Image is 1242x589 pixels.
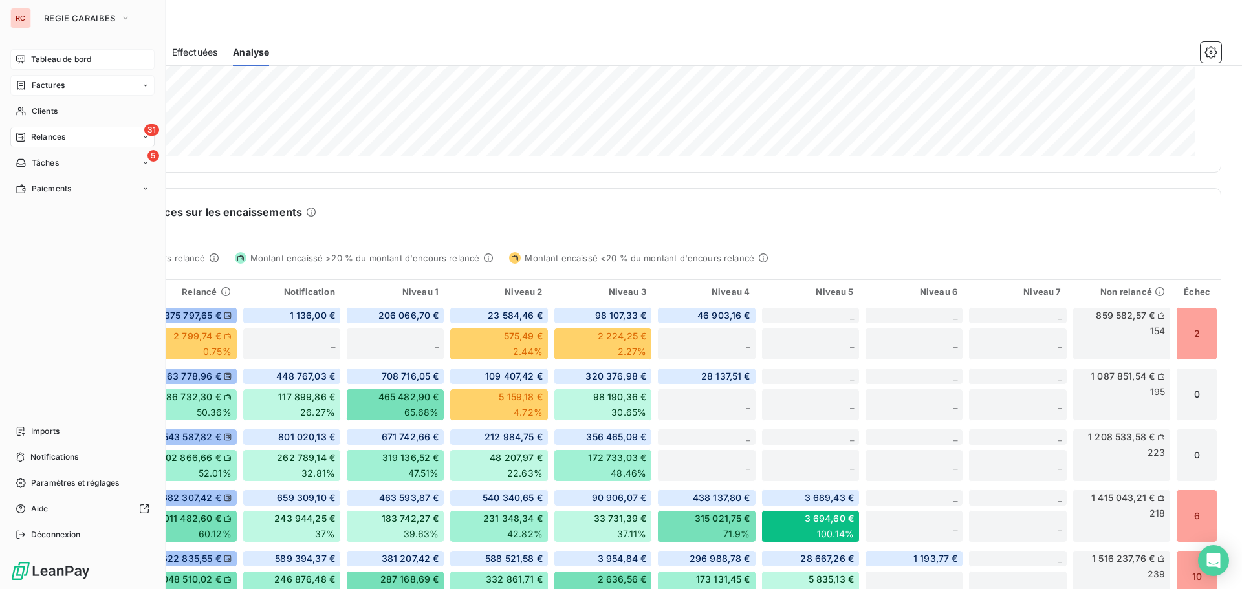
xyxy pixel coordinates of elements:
[1058,338,1062,349] span: _
[1058,370,1062,381] span: _
[507,528,543,541] span: 42.82%
[586,431,646,444] span: 356 465,09 €
[32,80,65,91] span: Factures
[31,529,81,541] span: Déconnexion
[913,552,958,565] span: 1 193,77 €
[598,330,647,343] span: 2 224,25 €
[485,370,543,383] span: 109 407,42 €
[695,512,750,525] span: 315 021,75 €
[1058,460,1062,471] span: _
[1058,492,1062,503] span: _
[816,286,853,297] span: Niveau 5
[697,309,750,322] span: 46 903,16 €
[1096,309,1155,322] span: 859 582,57 €
[160,391,221,403] span: 686 732,30 €
[31,477,119,489] span: Paramètres et réglages
[618,345,647,358] span: 2.27%
[78,204,302,220] h6: Impact des relances sur les encaissements
[490,451,543,464] span: 48 207,97 €
[331,338,335,349] span: _
[504,330,543,343] span: 575,49 €
[593,391,647,403] span: 98 190,36 €
[1176,429,1217,482] div: 0
[1176,368,1217,421] div: 0
[382,552,439,565] span: 381 207,42 €
[594,512,647,525] span: 33 731,39 €
[953,520,957,531] span: _
[147,150,159,162] span: 5
[746,399,750,410] span: _
[203,345,232,358] span: 0.75%
[485,552,543,565] span: 588 521,58 €
[712,286,750,297] span: Niveau 4
[1078,286,1165,297] div: Non relancé
[1176,307,1217,360] div: 2
[278,391,335,403] span: 117 899,86 €
[277,491,335,504] span: 659 309,10 €
[32,183,71,195] span: Paiements
[382,451,439,464] span: 319 136,52 €
[290,309,336,322] span: 1 136,00 €
[379,491,439,504] span: 463 593,87 €
[277,451,335,464] span: 262 789,14 €
[953,460,957,471] span: _
[435,338,439,349] span: _
[380,573,439,586] span: 287 168,69 €
[485,431,543,444] span: 212 984,75 €
[157,512,221,525] span: 1 011 482,60 €
[164,309,221,322] span: 375 797,65 €
[850,460,854,471] span: _
[155,370,221,383] span: 1 363 778,96 €
[588,451,646,464] span: 172 733,03 €
[953,431,957,442] span: _
[746,460,750,471] span: _
[44,13,115,23] span: REGIE CARAIBES
[1092,552,1155,565] span: 1 516 237,76 €
[144,124,159,136] span: 31
[1148,568,1165,581] span: 239
[1058,553,1062,564] span: _
[953,310,957,321] span: _
[513,345,543,358] span: 2.44%
[1058,520,1062,531] span: _
[160,451,221,464] span: 802 866,66 €
[693,491,750,504] span: 438 137,80 €
[609,286,646,297] span: Niveau 3
[10,498,155,519] a: Aide
[276,370,335,383] span: 448 767,03 €
[611,406,646,419] span: 30.65%
[233,46,269,59] span: Analyse
[617,528,646,541] span: 37.11%
[274,573,335,586] span: 246 876,48 €
[953,370,957,381] span: _
[800,552,854,565] span: 28 667,26 €
[850,431,854,442] span: _
[486,573,543,586] span: 332 861,71 €
[525,253,754,263] span: Montant encaissé <20 % du montant d'encours relancé
[402,286,439,297] span: Niveau 1
[144,286,231,297] div: Relancé
[197,406,232,419] span: 50.36%
[1091,370,1155,383] span: 1 087 851,54 €
[10,561,91,581] img: Logo LeanPay
[953,492,957,503] span: _
[1088,431,1155,444] span: 1 208 533,58 €
[378,391,439,403] span: 465 482,90 €
[701,370,750,383] span: 28 137,51 €
[850,338,854,349] span: _
[31,54,91,65] span: Tableau de bord
[598,573,647,586] span: 2 636,56 €
[850,399,854,410] span: _
[499,391,543,403] span: 5 159,18 €
[404,528,439,541] span: 39.63%
[488,309,543,322] span: 23 584,46 €
[690,552,750,565] span: 296 988,78 €
[284,286,335,297] span: Notification
[172,46,218,59] span: Effectuées
[723,528,750,541] span: 71.9%
[514,406,543,419] span: 4.72%
[300,406,335,419] span: 26.27%
[809,573,855,586] span: 5 835,13 €
[585,370,646,383] span: 320 376,98 €
[31,131,65,143] span: Relances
